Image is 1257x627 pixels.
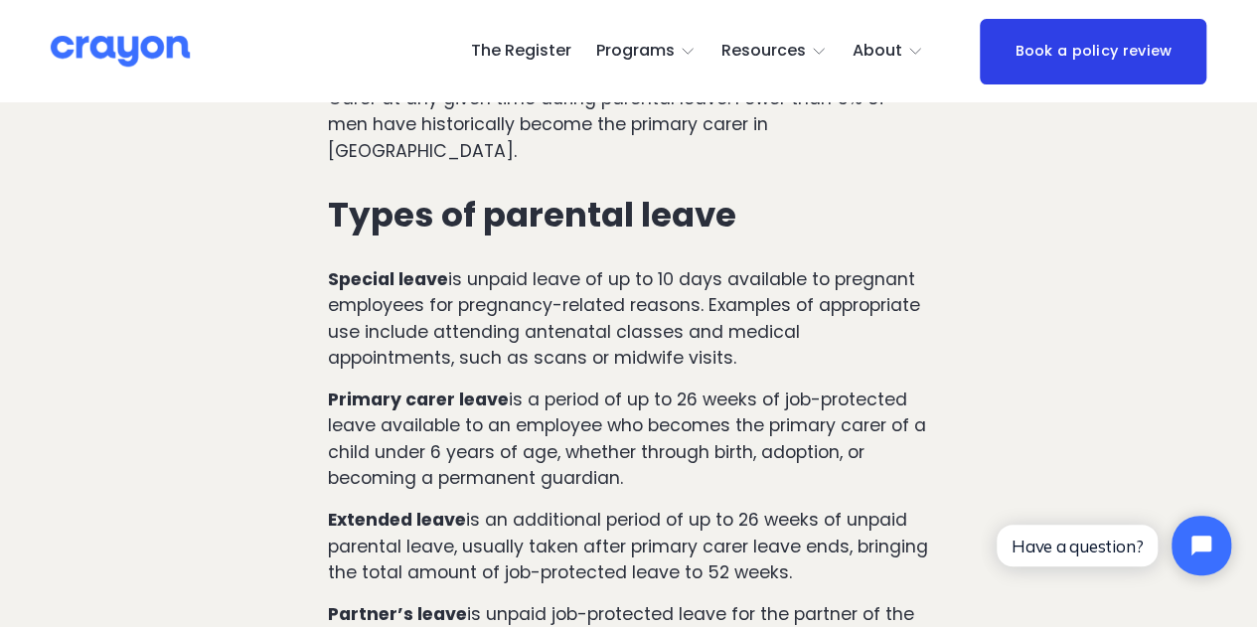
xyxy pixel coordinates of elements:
[596,36,697,68] a: folder dropdown
[51,34,190,69] img: Crayon
[328,387,509,410] strong: Primary carer leave
[328,266,448,290] strong: Special leave
[328,190,736,237] strong: Types of parental leave
[328,386,929,490] p: is a period of up to 26 weeks of job-protected leave available to an employee who becomes the pri...
[328,601,467,625] strong: Partner’s leave
[596,37,675,66] span: Programs
[470,36,570,68] a: The Register
[721,36,828,68] a: folder dropdown
[980,499,1248,592] iframe: Tidio Chat
[328,265,929,370] p: is unpaid leave of up to 10 days available to pregnant employees for pregnancy-related reasons. E...
[853,36,924,68] a: folder dropdown
[980,19,1206,84] a: Book a policy review
[721,37,806,66] span: Resources
[328,507,466,531] strong: Extended leave
[328,59,929,163] p: As far as the legislation is concerned, there can only be one Primary Carer at any given time dur...
[328,506,929,584] p: is an additional period of up to 26 weeks of unpaid parental leave, usually taken after primary c...
[853,37,902,66] span: About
